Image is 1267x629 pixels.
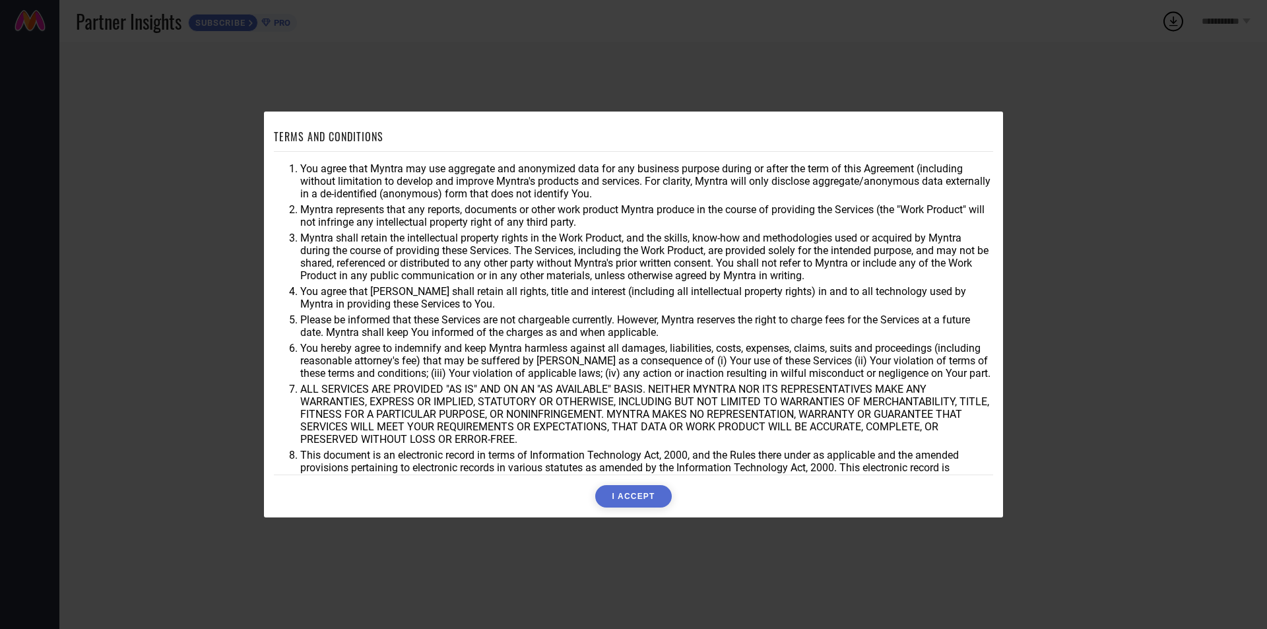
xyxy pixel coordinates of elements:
[300,162,993,200] li: You agree that Myntra may use aggregate and anonymized data for any business purpose during or af...
[300,449,993,486] li: This document is an electronic record in terms of Information Technology Act, 2000, and the Rules...
[595,485,671,508] button: I ACCEPT
[300,232,993,282] li: Myntra shall retain the intellectual property rights in the Work Product, and the skills, know-ho...
[300,314,993,339] li: Please be informed that these Services are not chargeable currently. However, Myntra reserves the...
[300,285,993,310] li: You agree that [PERSON_NAME] shall retain all rights, title and interest (including all intellect...
[300,383,993,446] li: ALL SERVICES ARE PROVIDED "AS IS" AND ON AN "AS AVAILABLE" BASIS. NEITHER MYNTRA NOR ITS REPRESEN...
[300,342,993,380] li: You hereby agree to indemnify and keep Myntra harmless against all damages, liabilities, costs, e...
[274,129,383,145] h1: TERMS AND CONDITIONS
[300,203,993,228] li: Myntra represents that any reports, documents or other work product Myntra produce in the course ...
